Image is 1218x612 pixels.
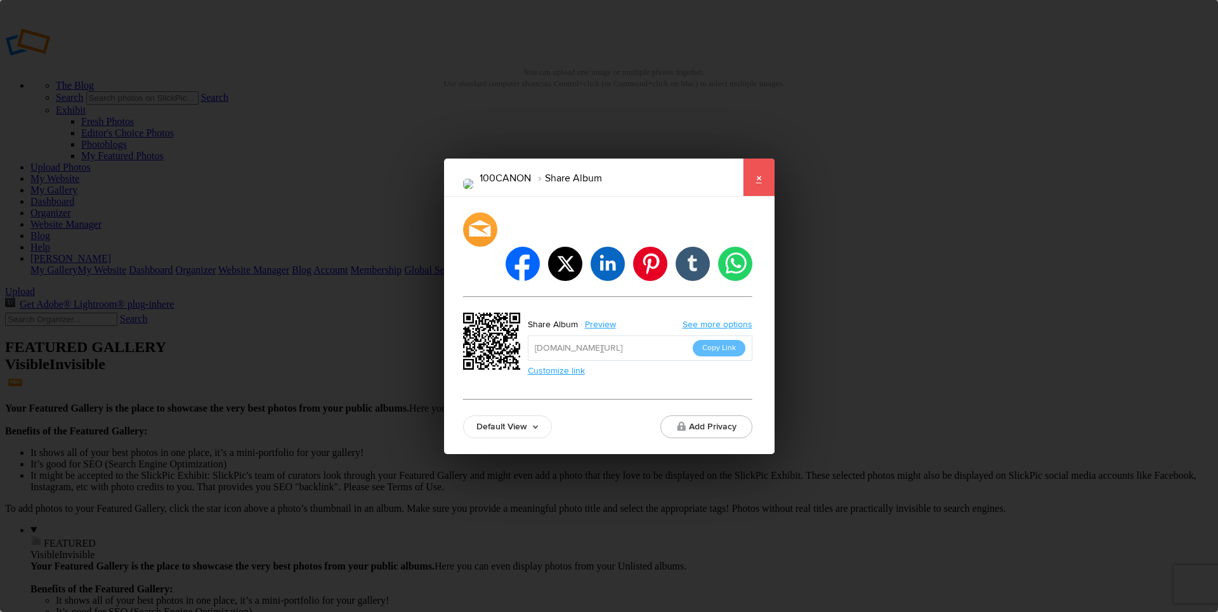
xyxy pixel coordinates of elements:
li: tumblr [676,247,710,281]
img: IMG_0655.png [463,179,473,189]
li: 100CANON [480,167,531,189]
button: Copy Link [693,340,745,356]
li: pinterest [633,247,667,281]
button: Add Privacy [660,415,752,438]
a: × [743,159,775,197]
a: See more options [683,319,752,330]
li: whatsapp [718,247,752,281]
li: linkedin [591,247,625,281]
div: Share Album [528,316,578,333]
a: Preview [578,316,625,333]
li: facebook [506,247,540,281]
a: Customize link [528,365,585,376]
li: twitter [548,247,582,281]
li: Share Album [531,167,602,189]
a: Default View [463,415,552,438]
div: https://slickpic.us/18267599WmYm [463,313,524,374]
